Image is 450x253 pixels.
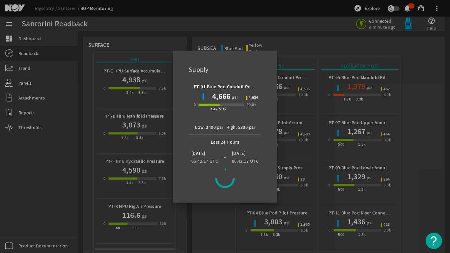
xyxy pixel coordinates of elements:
div: 10.0k [247,101,256,108]
legacy-datetime-component: 06:42:17 UTC [191,158,218,164]
legacy-datetime-component: [DATE] [232,150,246,156]
div: 0 [194,101,196,108]
div: 3.4k [210,106,218,112]
span: Last 24 Hours [208,135,243,146]
div: Supply [181,59,269,78]
legacy-datetime-component: 06:42:17 UTC [232,158,259,164]
div: 5.3k [219,106,227,112]
div: Low: 3400 psi [195,123,223,131]
legacy-datetime-component: [DATE] [191,150,205,156]
div: High: 5300 psi [226,123,255,131]
b: PT-01 Blue Pod Conduit Pressure [194,84,264,90]
button: Open Resource Center [426,233,442,249]
h1: 4,666 [212,91,230,101]
span: 4,536 [249,96,258,100]
span: psi [230,93,238,101]
div: - [221,153,229,161]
